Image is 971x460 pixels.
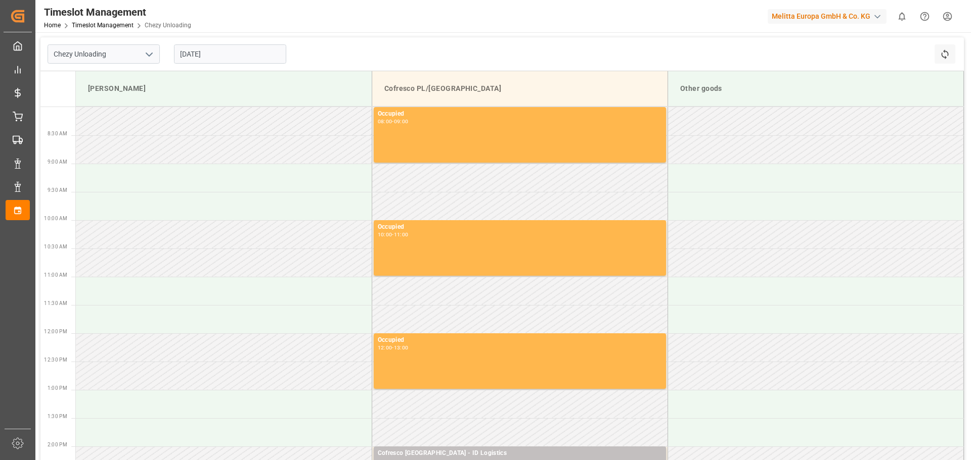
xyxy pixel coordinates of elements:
span: 10:00 AM [44,216,67,221]
div: 10:00 [378,232,392,237]
span: 11:00 AM [44,272,67,278]
input: Type to search/select [48,44,160,64]
button: open menu [141,46,156,62]
button: Help Center [913,5,936,28]
span: 11:30 AM [44,300,67,306]
div: 11:00 [394,232,409,237]
span: 12:00 PM [44,329,67,334]
button: show 0 new notifications [891,5,913,28]
div: Melitta Europa GmbH & Co. KG [768,9,887,24]
div: Timeslot Management [44,5,191,20]
span: 9:30 AM [48,187,67,193]
span: 8:30 AM [48,131,67,136]
div: - [392,232,393,237]
div: - [392,345,393,350]
div: 09:00 [394,119,409,124]
span: 12:30 PM [44,357,67,363]
span: 9:00 AM [48,159,67,165]
div: Cofresco PL/[GEOGRAPHIC_DATA] [380,79,659,98]
span: 1:00 PM [48,385,67,391]
div: Occupied [378,109,662,119]
div: Occupied [378,335,662,345]
div: Occupied [378,222,662,232]
button: Melitta Europa GmbH & Co. KG [768,7,891,26]
div: Cofresco [GEOGRAPHIC_DATA] - ID Logistics [378,448,662,458]
div: 08:00 [378,119,392,124]
div: 12:00 [378,345,392,350]
span: 10:30 AM [44,244,67,249]
span: 2:00 PM [48,442,67,447]
input: DD.MM.YYYY [174,44,286,64]
span: 1:30 PM [48,414,67,419]
div: Other goods [676,79,955,98]
a: Timeslot Management [72,22,134,29]
a: Home [44,22,61,29]
div: - [392,119,393,124]
div: 13:00 [394,345,409,350]
div: [PERSON_NAME] [84,79,364,98]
